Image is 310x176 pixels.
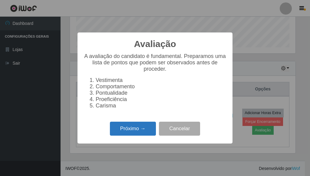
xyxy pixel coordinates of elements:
[159,122,200,136] button: Cancelar
[96,90,226,96] li: Pontualidade
[96,96,226,103] li: Proeficiência
[134,39,176,49] h2: Avaliação
[96,77,226,83] li: Vestimenta
[84,53,226,72] p: A avaliação do candidato é fundamental. Preparamos uma lista de pontos que podem ser observados a...
[96,103,226,109] li: Carisma
[110,122,156,136] button: Próximo →
[96,83,226,90] li: Comportamento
